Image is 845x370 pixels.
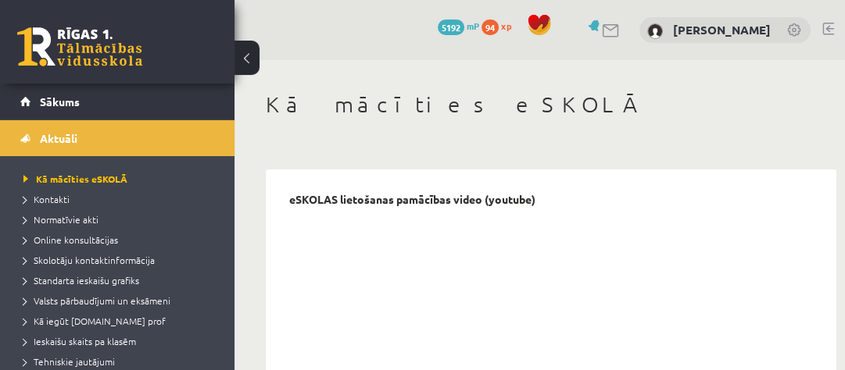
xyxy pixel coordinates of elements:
a: Tehniskie jautājumi [23,354,219,368]
span: Normatīvie akti [23,213,98,226]
span: Skolotāju kontaktinformācija [23,254,155,266]
a: Kontakti [23,192,219,206]
a: Ieskaišu skaits pa klasēm [23,334,219,348]
span: Standarta ieskaišu grafiks [23,274,139,286]
span: Kā mācīties eSKOLĀ [23,173,127,185]
span: Valsts pārbaudījumi un eksāmeni [23,294,170,307]
h1: Kā mācīties eSKOLĀ [266,91,836,118]
a: Kā iegūt [DOMAIN_NAME] prof [23,314,219,328]
span: Kontakti [23,193,70,205]
a: Sākums [20,84,215,119]
span: Ieskaišu skaits pa klasēm [23,335,136,347]
a: Kā mācīties eSKOLĀ [23,172,219,186]
span: Kā iegūt [DOMAIN_NAME] prof [23,315,166,327]
a: Standarta ieskaišu grafiks [23,273,219,287]
span: Online konsultācijas [23,233,118,246]
span: xp [501,20,511,32]
span: Tehniskie jautājumi [23,355,115,368]
a: Valsts pārbaudījumi un eksāmeni [23,294,219,308]
a: Skolotāju kontaktinformācija [23,253,219,267]
a: 94 xp [482,20,519,32]
span: 94 [482,20,499,35]
a: Online konsultācijas [23,233,219,247]
span: Aktuāli [40,131,77,145]
a: 5192 mP [438,20,479,32]
a: Normatīvie akti [23,212,219,226]
img: Olesja Jermolajeva [647,23,663,39]
a: Aktuāli [20,120,215,156]
p: eSKOLAS lietošanas pamācības video (youtube) [289,193,535,206]
span: mP [467,20,479,32]
span: 5192 [438,20,464,35]
a: Rīgas 1. Tālmācības vidusskola [17,27,142,66]
span: Sākums [40,94,80,109]
a: [PERSON_NAME] [673,22,771,37]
